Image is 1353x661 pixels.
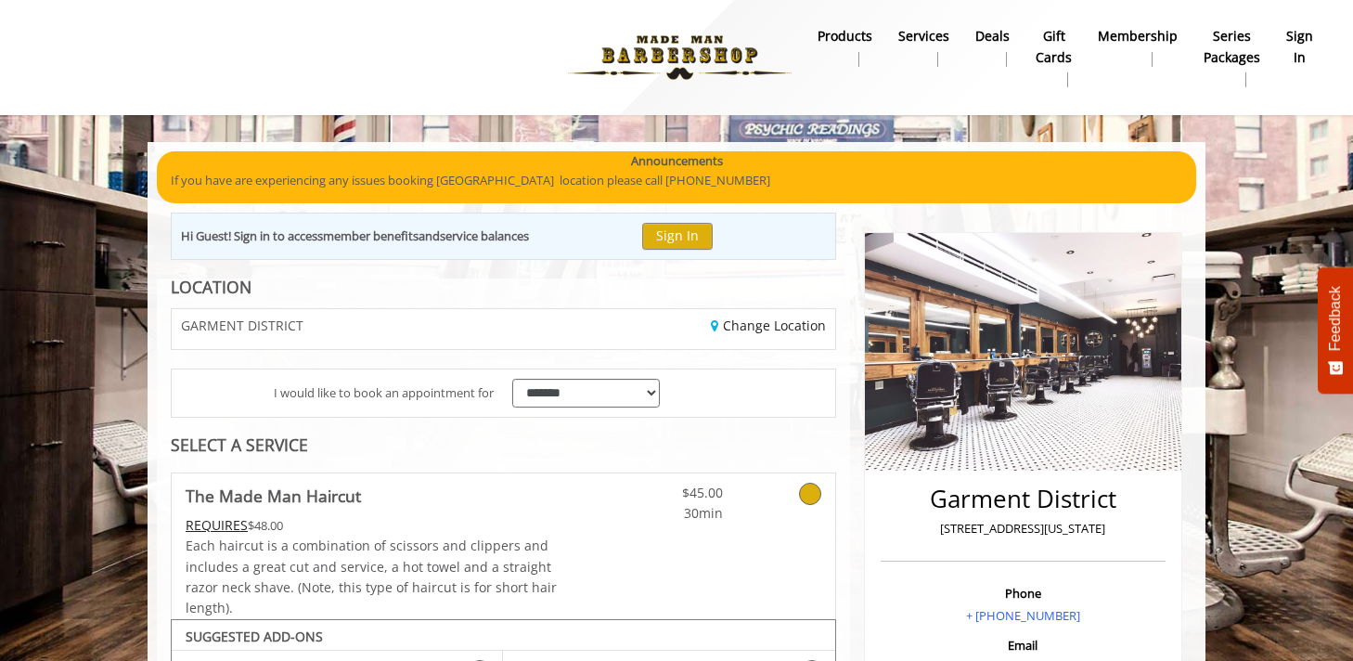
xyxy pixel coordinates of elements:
[1036,26,1072,68] b: gift cards
[274,383,494,403] span: I would like to book an appointment for
[631,151,723,171] b: Announcements
[613,483,723,503] span: $45.00
[885,23,962,71] a: ServicesServices
[975,26,1010,46] b: Deals
[181,227,529,246] div: Hi Guest! Sign in to access and
[1286,26,1313,68] b: sign in
[1204,26,1260,68] b: Series packages
[885,486,1161,512] h2: Garment District
[805,23,885,71] a: Productsproducts
[186,516,248,534] span: This service needs some Advance to be paid before we block your appointment
[186,537,557,616] span: Each haircut is a combination of scissors and clippers and includes a great cut and service, a ho...
[885,587,1161,600] h3: Phone
[818,26,872,46] b: products
[1191,23,1273,92] a: Series packagesSeries packages
[181,318,303,332] span: GARMENT DISTRICT
[962,23,1023,71] a: DealsDeals
[966,607,1080,624] a: + [PHONE_NUMBER]
[885,639,1161,652] h3: Email
[186,515,559,536] div: $48.00
[171,171,1182,190] p: If you have are experiencing any issues booking [GEOGRAPHIC_DATA] location please call [PHONE_NUM...
[171,436,836,454] div: SELECT A SERVICE
[613,503,723,524] span: 30min
[186,628,323,645] b: SUGGESTED ADD-ONS
[1273,23,1326,71] a: sign insign in
[885,519,1161,538] p: [STREET_ADDRESS][US_STATE]
[1085,23,1191,71] a: MembershipMembership
[323,227,419,244] b: member benefits
[440,227,529,244] b: service balances
[1023,23,1085,92] a: Gift cardsgift cards
[186,483,361,509] b: The Made Man Haircut
[642,223,713,250] button: Sign In
[1327,286,1344,351] span: Feedback
[711,317,826,334] a: Change Location
[171,276,251,298] b: LOCATION
[1318,267,1353,394] button: Feedback - Show survey
[552,6,807,109] img: Made Man Barbershop logo
[898,26,949,46] b: Services
[1098,26,1178,46] b: Membership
